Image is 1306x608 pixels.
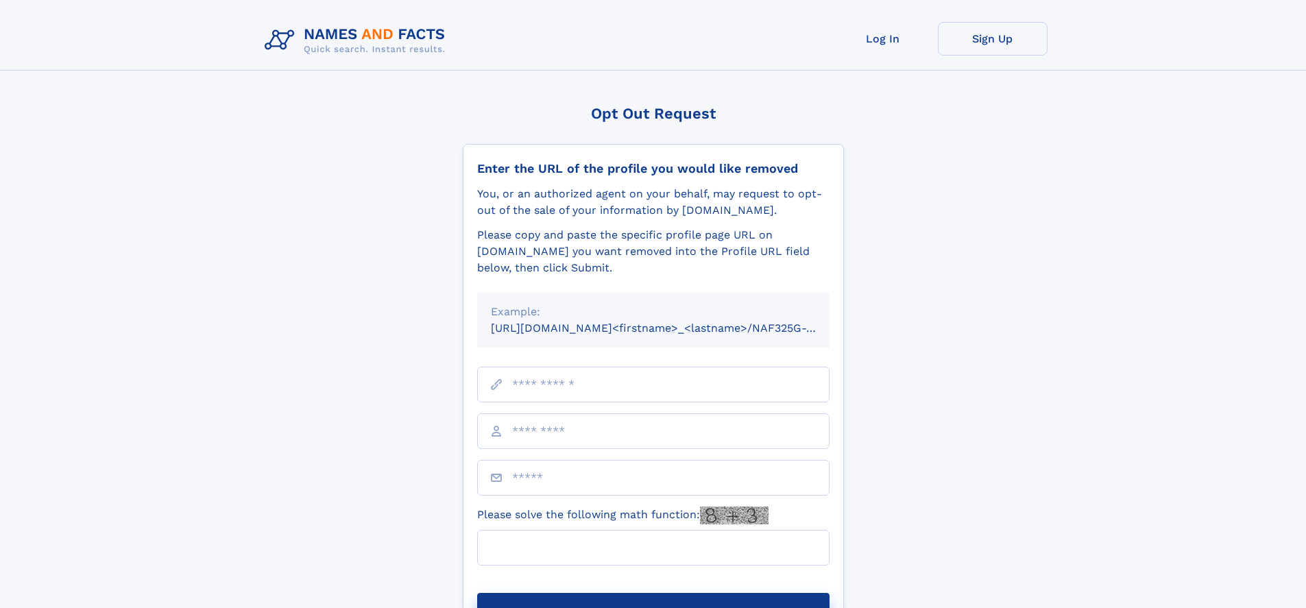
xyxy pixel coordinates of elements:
[259,22,457,59] img: Logo Names and Facts
[477,507,769,524] label: Please solve the following math function:
[477,227,830,276] div: Please copy and paste the specific profile page URL on [DOMAIN_NAME] you want removed into the Pr...
[477,186,830,219] div: You, or an authorized agent on your behalf, may request to opt-out of the sale of your informatio...
[491,321,856,335] small: [URL][DOMAIN_NAME]<firstname>_<lastname>/NAF325G-xxxxxxxx
[828,22,938,56] a: Log In
[463,105,844,122] div: Opt Out Request
[477,161,830,176] div: Enter the URL of the profile you would like removed
[491,304,816,320] div: Example:
[938,22,1048,56] a: Sign Up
